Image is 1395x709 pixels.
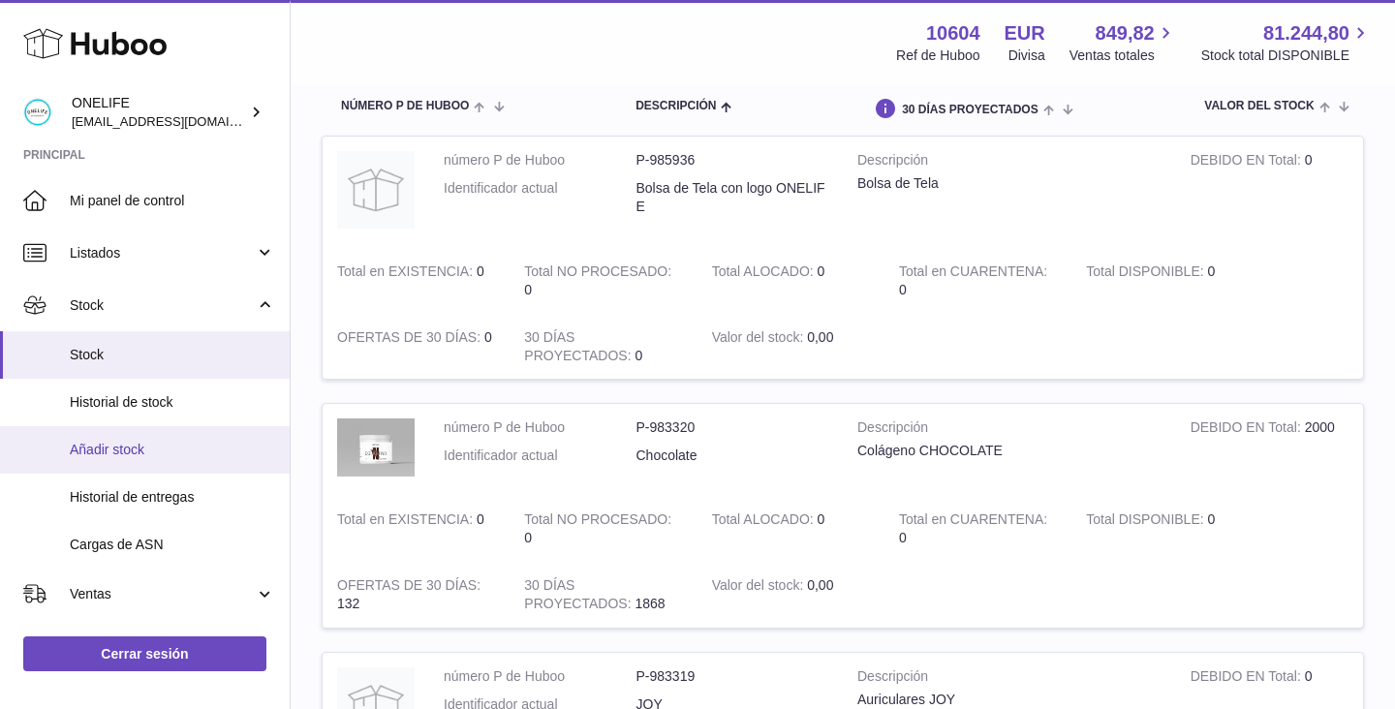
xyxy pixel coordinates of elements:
[72,94,246,131] div: ONELIFE
[899,530,907,545] span: 0
[444,179,636,216] dt: Identificador actual
[902,104,1038,116] span: 30 DÍAS PROYECTADOS
[72,113,285,129] span: [EMAIL_ADDRESS][DOMAIN_NAME]
[444,447,636,465] dt: Identificador actual
[857,418,1162,442] strong: Descripción
[712,577,808,598] strong: Valor del stock
[23,636,266,671] a: Cerrar sesión
[70,346,275,364] span: Stock
[1008,46,1045,65] div: Divisa
[926,20,980,46] strong: 10604
[70,244,255,262] span: Listados
[70,536,275,554] span: Cargas de ASN
[899,282,907,297] span: 0
[1201,46,1372,65] span: Stock total DISPONIBLE
[636,418,829,437] dd: P-983320
[857,667,1162,691] strong: Descripción
[70,441,275,459] span: Añadir stock
[70,488,275,507] span: Historial de entregas
[807,577,833,593] span: 0,00
[1071,248,1258,314] td: 0
[1005,20,1045,46] strong: EUR
[524,577,635,616] strong: 30 DÍAS PROYECTADOS
[510,314,697,380] td: 0
[337,263,477,284] strong: Total en EXISTENCIA
[23,98,52,127] img: administracion@onelifespain.com
[323,314,510,380] td: 0
[337,577,480,598] strong: OFERTAS DE 30 DÍAS
[1191,152,1305,172] strong: DEBIDO EN Total
[1069,20,1177,65] a: 849,82 Ventas totales
[712,263,818,284] strong: Total ALOCADO
[524,329,635,368] strong: 30 DÍAS PROYECTADOS
[337,151,415,229] img: product image
[510,562,697,628] td: 1868
[1069,46,1177,65] span: Ventas totales
[444,151,636,170] dt: número P de Huboo
[1191,419,1305,440] strong: DEBIDO EN Total
[70,192,275,210] span: Mi panel de control
[697,496,884,562] td: 0
[1096,20,1155,46] span: 849,82
[697,248,884,314] td: 0
[636,667,829,686] dd: P-983319
[712,329,808,350] strong: Valor del stock
[1176,404,1363,496] td: 2000
[524,511,671,532] strong: Total NO PROCESADO
[323,562,510,628] td: 132
[444,667,636,686] dt: número P de Huboo
[636,179,829,216] dd: Bolsa de Tela con logo ONELIFE
[807,329,833,345] span: 0,00
[1086,263,1207,284] strong: Total DISPONIBLE
[636,447,829,465] dd: Chocolate
[1201,20,1372,65] a: 81.244,80 Stock total DISPONIBLE
[337,511,477,532] strong: Total en EXISTENCIA
[510,248,697,314] td: 0
[1176,137,1363,248] td: 0
[857,174,1162,193] div: Bolsa de Tela
[1204,100,1314,112] span: Valor del stock
[341,100,469,112] span: número P de Huboo
[899,511,1047,532] strong: Total en CUARENTENA
[323,496,510,562] td: 0
[1071,496,1258,562] td: 0
[70,296,255,315] span: Stock
[323,248,510,314] td: 0
[1191,668,1305,689] strong: DEBIDO EN Total
[1263,20,1349,46] span: 81.244,80
[444,418,636,437] dt: número P de Huboo
[70,393,275,412] span: Historial de stock
[896,46,979,65] div: Ref de Huboo
[1086,511,1207,532] strong: Total DISPONIBLE
[857,151,1162,174] strong: Descripción
[636,151,829,170] dd: P-985936
[712,511,818,532] strong: Total ALOCADO
[337,418,415,477] img: product image
[899,263,1047,284] strong: Total en CUARENTENA
[510,496,697,562] td: 0
[857,691,1162,709] div: Auriculares JOY
[857,442,1162,460] div: Colágeno CHOCOLATE
[524,263,671,284] strong: Total NO PROCESADO
[337,329,484,350] strong: OFERTAS DE 30 DÍAS
[635,100,716,112] span: Descripción
[70,585,255,603] span: Ventas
